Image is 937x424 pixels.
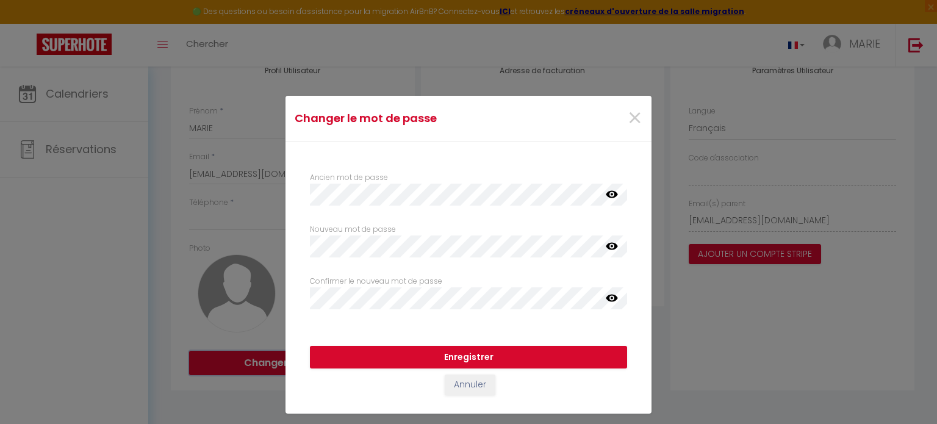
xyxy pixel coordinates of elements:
[445,375,495,395] button: Annuler
[310,346,627,369] button: Enregistrer
[310,224,396,235] label: Nouveau mot de passe
[627,100,642,137] span: ×
[310,276,442,287] label: Confirmer le nouveau mot de passe
[885,369,928,415] iframe: Chat
[310,172,388,184] label: Ancien mot de passe
[10,5,46,41] button: Ouvrir le widget de chat LiveChat
[295,110,521,127] h4: Changer le mot de passe
[627,106,642,132] button: Close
